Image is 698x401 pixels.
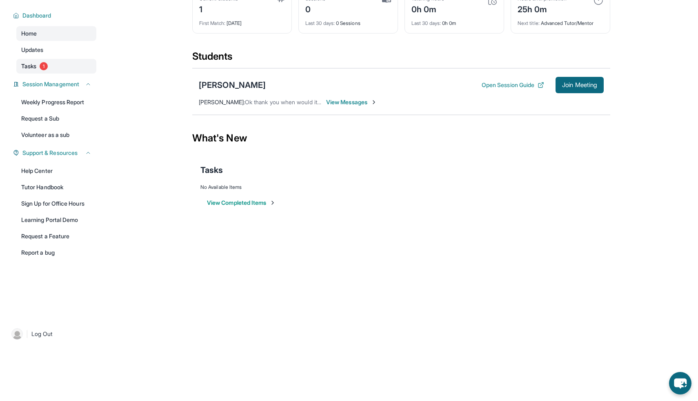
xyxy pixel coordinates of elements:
a: Report a bug [16,245,96,260]
span: Next title : [518,20,540,26]
span: Ok thank you when would it be the first day [245,99,357,105]
button: Dashboard [19,11,91,20]
img: user-img [11,328,23,340]
div: No Available Items [200,184,602,190]
button: Session Management [19,80,91,88]
a: |Log Out [8,325,96,343]
div: 0h 0m [411,2,444,15]
div: Students [192,50,610,68]
a: Tutor Handbook [16,180,96,195]
span: Home [21,29,37,38]
a: Tasks1 [16,59,96,74]
div: [DATE] [199,15,285,27]
button: Join Meeting [556,77,604,93]
span: Session Management [22,80,79,88]
span: View Messages [326,98,377,106]
div: 1 [199,2,238,15]
div: [PERSON_NAME] [199,79,266,91]
img: Chevron-Right [371,99,377,105]
span: Join Meeting [562,83,597,87]
div: 0 Sessions [305,15,391,27]
span: Updates [21,46,44,54]
span: First Match : [199,20,225,26]
a: Volunteer as a sub [16,128,96,142]
a: Home [16,26,96,41]
a: Weekly Progress Report [16,95,96,110]
button: View Completed Items [207,199,276,207]
span: Log Out [31,330,53,338]
a: Help Center [16,164,96,178]
a: Updates [16,43,96,57]
span: | [26,329,28,339]
a: Request a Sub [16,111,96,126]
span: Last 30 days : [305,20,335,26]
div: 0 [305,2,326,15]
span: Tasks [21,62,36,70]
span: Last 30 days : [411,20,441,26]
span: Support & Resources [22,149,78,157]
span: Tasks [200,164,223,176]
a: Request a Feature [16,229,96,244]
span: [PERSON_NAME] : [199,99,245,105]
span: Dashboard [22,11,51,20]
div: Advanced Tutor/Mentor [518,15,603,27]
div: What's New [192,120,610,156]
a: Sign Up for Office Hours [16,196,96,211]
button: chat-button [669,372,691,394]
span: 1 [40,62,48,70]
a: Learning Portal Demo [16,213,96,227]
div: 25h 0m [518,2,567,15]
div: 0h 0m [411,15,497,27]
button: Support & Resources [19,149,91,157]
button: Open Session Guide [482,81,544,89]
